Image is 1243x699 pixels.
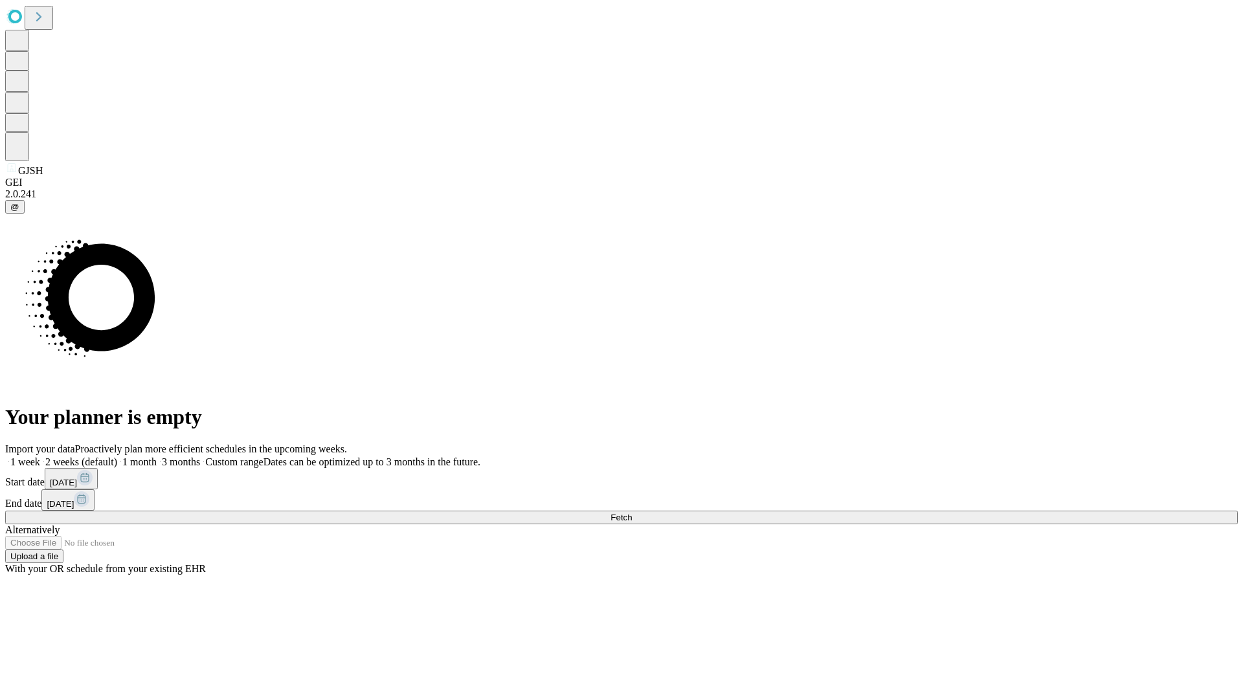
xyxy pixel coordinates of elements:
button: @ [5,200,25,214]
span: 3 months [162,456,200,467]
div: 2.0.241 [5,188,1238,200]
span: 1 month [122,456,157,467]
span: GJSH [18,165,43,176]
span: [DATE] [50,478,77,487]
span: Custom range [205,456,263,467]
span: Proactively plan more efficient schedules in the upcoming weeks. [75,443,347,454]
button: [DATE] [45,468,98,489]
div: GEI [5,177,1238,188]
button: Upload a file [5,549,63,563]
h1: Your planner is empty [5,405,1238,429]
span: Alternatively [5,524,60,535]
button: Fetch [5,511,1238,524]
button: [DATE] [41,489,95,511]
span: Fetch [610,513,632,522]
span: Import your data [5,443,75,454]
span: 1 week [10,456,40,467]
span: With your OR schedule from your existing EHR [5,563,206,574]
div: Start date [5,468,1238,489]
span: [DATE] [47,499,74,509]
span: Dates can be optimized up to 3 months in the future. [263,456,480,467]
span: 2 weeks (default) [45,456,117,467]
span: @ [10,202,19,212]
div: End date [5,489,1238,511]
